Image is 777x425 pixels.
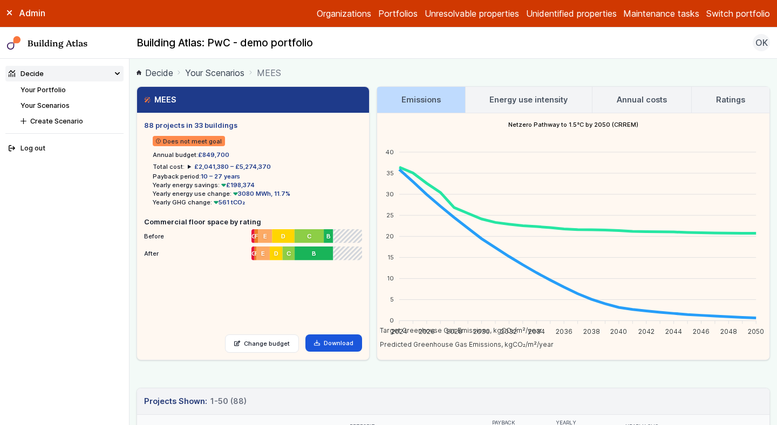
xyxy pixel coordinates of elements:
li: Annual budget: [153,150,362,159]
span: 1-50 (88) [210,395,247,407]
a: Annual costs [592,87,691,113]
button: OK [753,34,770,51]
tspan: 2050 [748,327,764,335]
li: Yearly energy use change: [153,189,362,198]
tspan: 2042 [638,327,654,335]
span: E [263,232,267,241]
tspan: 2032 [501,327,517,335]
h5: 88 projects in 33 buildings [144,120,362,131]
tspan: 2038 [583,327,599,335]
button: Switch portfolio [706,7,770,20]
h2: Building Atlas: PwC - demo portfolio [137,36,313,50]
li: Payback period: [153,172,362,181]
tspan: 2028 [446,327,462,335]
a: Decide [137,66,173,79]
span: G [251,232,255,241]
tspan: 2030 [473,327,490,335]
span: B [312,249,316,258]
button: Log out [5,141,124,156]
h3: Ratings [716,94,745,106]
tspan: 2036 [555,327,572,335]
summary: Decide [5,66,124,81]
span: F [255,232,258,241]
h3: Projects Shown: [144,395,247,407]
a: Portfolios [378,7,418,20]
a: Organizations [317,7,371,20]
span: B [326,232,331,241]
h3: Emissions [401,94,441,106]
a: Your Scenarios [21,101,70,109]
span: F [255,249,256,258]
summary: £2,041,380 – £5,274,370 [188,162,271,171]
span: 561 tCO₂ [212,198,246,206]
h6: Total cost: [153,162,185,171]
a: Download [305,334,362,352]
span: G [251,249,255,258]
img: main-0bbd2752.svg [7,36,21,50]
h4: Netzero Pathway to 1.5°C by 2050 (CRREM) [377,113,770,136]
span: E [261,249,265,258]
tspan: 35 [386,169,394,176]
tspan: 25 [386,211,394,218]
span: D [274,249,278,258]
tspan: 30 [386,190,394,197]
div: Decide [9,68,44,79]
li: Yearly energy savings: [153,181,362,189]
tspan: 2026 [418,327,434,335]
a: Energy use intensity [466,87,592,113]
tspan: 2024 [391,327,407,335]
span: 3080 MWh, 11.7% [231,190,291,197]
tspan: 40 [385,148,394,155]
span: Predicted Greenhouse Gas Emissions, kgCO₂/m²/year [372,340,554,348]
span: MEES [257,66,281,79]
tspan: 2034 [528,327,544,335]
span: £2,041,380 – £5,274,370 [194,163,271,170]
span: C [287,249,291,258]
tspan: 2040 [610,327,627,335]
tspan: 10 [387,275,394,282]
li: Before [144,227,362,241]
a: Your Scenarios [185,66,244,79]
h5: Commercial floor space by rating [144,217,362,227]
button: Create Scenario [17,113,124,129]
h3: MEES [144,94,176,106]
a: Emissions [377,87,465,113]
tspan: 5 [390,296,394,303]
tspan: 0 [390,317,394,324]
span: Target Greenhouse Gas Emissions, kgCO₂/m²/year [372,326,542,334]
h3: Energy use intensity [489,94,568,106]
tspan: 2046 [693,327,710,335]
a: Change budget [225,334,299,353]
span: D [281,232,285,241]
li: After [144,244,362,258]
span: £849,700 [198,151,229,159]
span: C [307,232,311,241]
a: Maintenance tasks [623,7,699,20]
tspan: 20 [386,232,394,240]
a: Unresolvable properties [425,7,519,20]
h3: Annual costs [617,94,667,106]
span: OK [755,36,768,49]
span: Does not meet goal [153,136,226,146]
tspan: 15 [387,253,394,261]
a: Your Portfolio [21,86,66,94]
tspan: 2044 [665,327,682,335]
a: Unidentified properties [526,7,617,20]
tspan: 2048 [720,327,737,335]
span: £198,374 [220,181,255,189]
span: 10 – 27 years [201,173,240,180]
a: Ratings [692,87,769,113]
li: Yearly GHG change: [153,198,362,207]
